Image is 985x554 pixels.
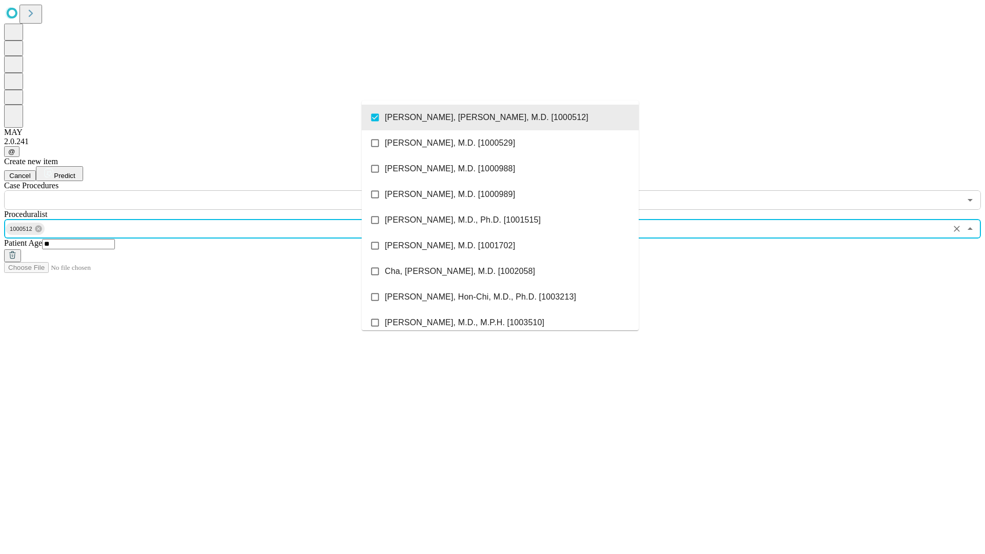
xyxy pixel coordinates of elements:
[4,137,981,146] div: 2.0.241
[4,170,36,181] button: Cancel
[36,166,83,181] button: Predict
[9,172,31,180] span: Cancel
[950,222,964,236] button: Clear
[963,193,977,207] button: Open
[385,265,535,278] span: Cha, [PERSON_NAME], M.D. [1002058]
[385,163,515,175] span: [PERSON_NAME], M.D. [1000988]
[4,146,19,157] button: @
[6,223,36,235] span: 1000512
[8,148,15,155] span: @
[4,157,58,166] span: Create new item
[4,239,42,247] span: Patient Age
[963,222,977,236] button: Close
[385,188,515,201] span: [PERSON_NAME], M.D. [1000989]
[385,240,515,252] span: [PERSON_NAME], M.D. [1001702]
[54,172,75,180] span: Predict
[6,223,45,235] div: 1000512
[385,316,544,329] span: [PERSON_NAME], M.D., M.P.H. [1003510]
[4,181,58,190] span: Scheduled Procedure
[385,111,588,124] span: [PERSON_NAME], [PERSON_NAME], M.D. [1000512]
[385,137,515,149] span: [PERSON_NAME], M.D. [1000529]
[385,291,576,303] span: [PERSON_NAME], Hon-Chi, M.D., Ph.D. [1003213]
[385,214,541,226] span: [PERSON_NAME], M.D., Ph.D. [1001515]
[4,210,47,219] span: Proceduralist
[4,128,981,137] div: MAY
